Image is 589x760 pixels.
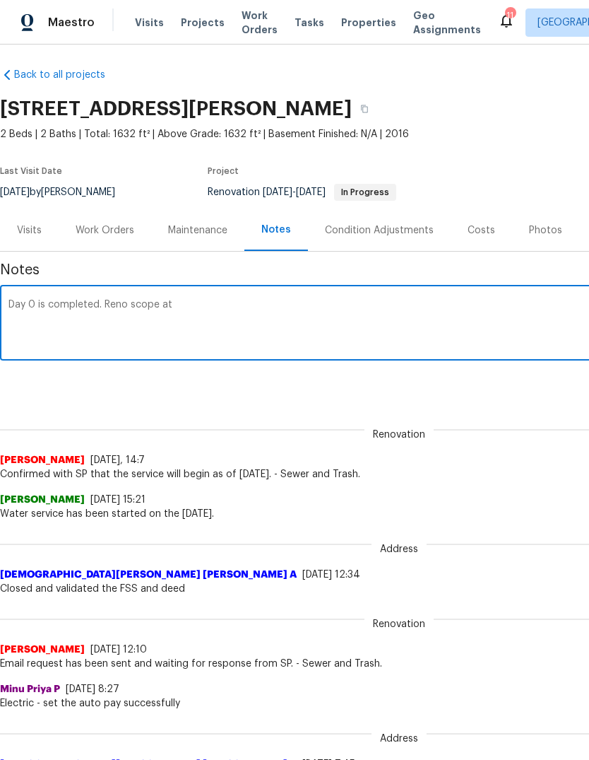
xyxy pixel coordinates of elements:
[364,617,434,631] span: Renovation
[341,16,396,30] span: Properties
[302,570,360,580] span: [DATE] 12:34
[48,16,95,30] span: Maestro
[208,187,396,197] span: Renovation
[208,167,239,175] span: Project
[242,8,278,37] span: Work Orders
[76,223,134,238] div: Work Orders
[263,187,326,197] span: -
[364,428,434,442] span: Renovation
[135,16,164,30] span: Visits
[468,223,495,238] div: Costs
[371,542,427,556] span: Address
[335,188,395,197] span: In Progress
[296,187,326,197] span: [DATE]
[90,495,145,505] span: [DATE] 15:21
[371,732,427,746] span: Address
[17,223,42,238] div: Visits
[325,223,434,238] div: Condition Adjustments
[505,8,515,23] div: 11
[181,16,225,30] span: Projects
[66,684,119,694] span: [DATE] 8:27
[261,223,291,237] div: Notes
[168,223,227,238] div: Maintenance
[90,455,145,465] span: [DATE], 14:7
[263,187,292,197] span: [DATE]
[352,96,377,122] button: Copy Address
[529,223,562,238] div: Photos
[294,18,324,28] span: Tasks
[413,8,481,37] span: Geo Assignments
[90,645,147,655] span: [DATE] 12:10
